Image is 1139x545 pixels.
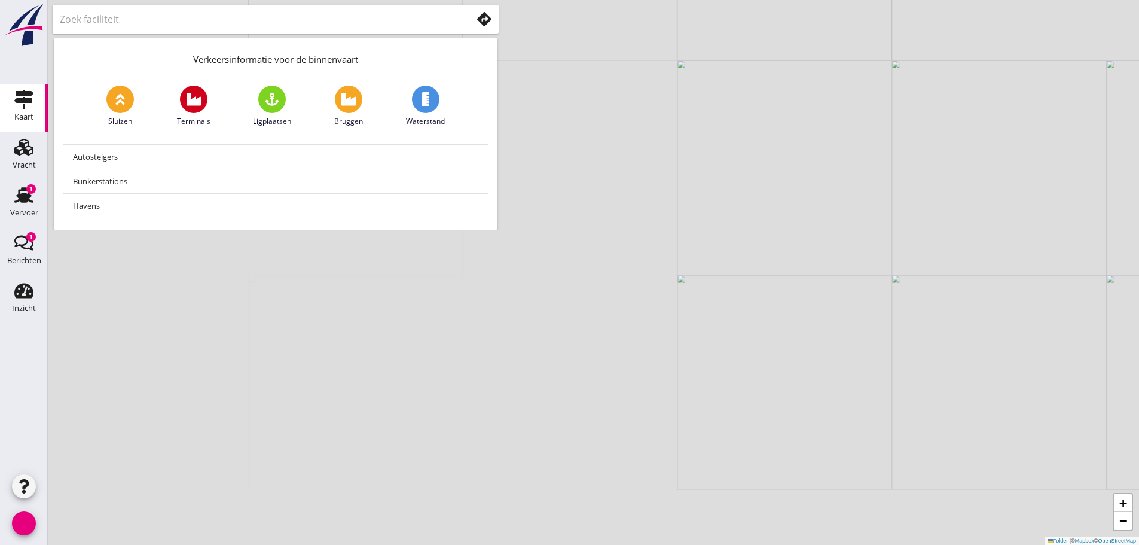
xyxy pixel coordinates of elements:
font: Vervoer [10,207,38,218]
font: 1 [29,184,33,193]
font: Sluizen [108,116,132,126]
font: − [1119,513,1127,528]
a: Waterstand [406,86,445,127]
font: Verkeersinformatie voor de binnenvaart [193,53,358,65]
font: + [1119,495,1127,510]
a: OpenStreetMap [1098,538,1136,544]
font: 1 [29,232,33,240]
font: Ligplaatsen [253,116,291,126]
font: Bunkerstations [73,176,127,187]
font: © [1094,538,1098,544]
a: Bruggen [334,86,363,127]
a: Terminals [177,86,210,127]
img: logo-small.a267ee39.svg [2,3,45,47]
font: Inzicht [12,303,36,313]
input: Zoek faciliteit [60,10,455,29]
a: Mapbox [1075,538,1094,544]
font: © [1071,538,1075,544]
font: Vracht [13,159,36,170]
font: Kaart [14,111,33,122]
font: Terminals [177,116,210,126]
a: Uitzoomen [1114,512,1132,530]
a: Sluizen [106,86,134,127]
font: Waterstand [406,116,445,126]
font: Havens [73,200,100,211]
font: | [1070,538,1071,544]
font: Folder [1053,538,1068,544]
a: Folder [1048,538,1068,544]
a: Ligplaatsen [253,86,291,127]
a: Inzoomen [1114,494,1132,512]
font: Berichten [7,255,41,266]
font: Bruggen [334,116,363,126]
font: Autosteigers [73,151,118,162]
